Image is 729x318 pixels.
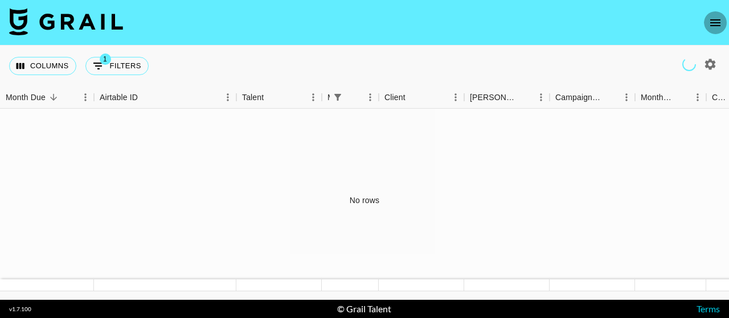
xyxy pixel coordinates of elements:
[264,89,280,105] button: Sort
[697,303,720,314] a: Terms
[100,53,111,65] span: 1
[517,89,533,105] button: Sort
[673,89,689,105] button: Sort
[406,89,421,105] button: Sort
[533,89,550,106] button: Menu
[242,86,264,109] div: Talent
[236,86,322,109] div: Talent
[327,86,330,109] div: Manager
[346,89,362,105] button: Sort
[330,89,346,105] div: 1 active filter
[330,89,346,105] button: Show filters
[689,89,706,106] button: Menu
[602,89,618,105] button: Sort
[85,57,149,75] button: Show filters
[464,86,550,109] div: Booker
[618,89,635,106] button: Menu
[9,305,31,313] div: v 1.7.100
[550,86,635,109] div: Campaign (Type)
[447,89,464,106] button: Menu
[470,86,517,109] div: [PERSON_NAME]
[322,86,379,109] div: Manager
[362,89,379,106] button: Menu
[704,11,727,34] button: open drawer
[384,86,406,109] div: Client
[138,89,154,105] button: Sort
[641,86,673,109] div: Month Due
[635,86,706,109] div: Month Due
[337,303,391,315] div: © Grail Talent
[379,86,464,109] div: Client
[100,86,138,109] div: Airtable ID
[77,89,94,106] button: Menu
[555,86,602,109] div: Campaign (Type)
[46,89,62,105] button: Sort
[682,57,697,72] span: Refreshing users, talent, clients, campaigns, managers...
[9,57,76,75] button: Select columns
[305,89,322,106] button: Menu
[219,89,236,106] button: Menu
[9,8,123,35] img: Grail Talent
[94,86,236,109] div: Airtable ID
[6,86,46,109] div: Month Due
